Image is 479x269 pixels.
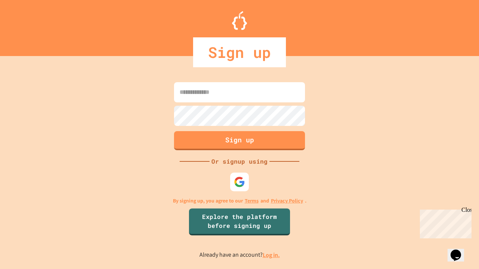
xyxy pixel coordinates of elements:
[263,251,280,259] a: Log in.
[271,197,303,205] a: Privacy Policy
[210,157,269,166] div: Or signup using
[199,250,280,260] p: Already have an account?
[232,11,247,30] img: Logo.svg
[234,176,245,188] img: google-icon.svg
[448,239,472,262] iframe: chat widget
[245,197,259,205] a: Terms
[189,208,290,235] a: Explore the platform before signing up
[173,197,306,205] p: By signing up, you agree to our and .
[193,37,286,67] div: Sign up
[174,131,305,150] button: Sign up
[3,3,52,47] div: Chat with us now!Close
[417,207,472,238] iframe: chat widget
